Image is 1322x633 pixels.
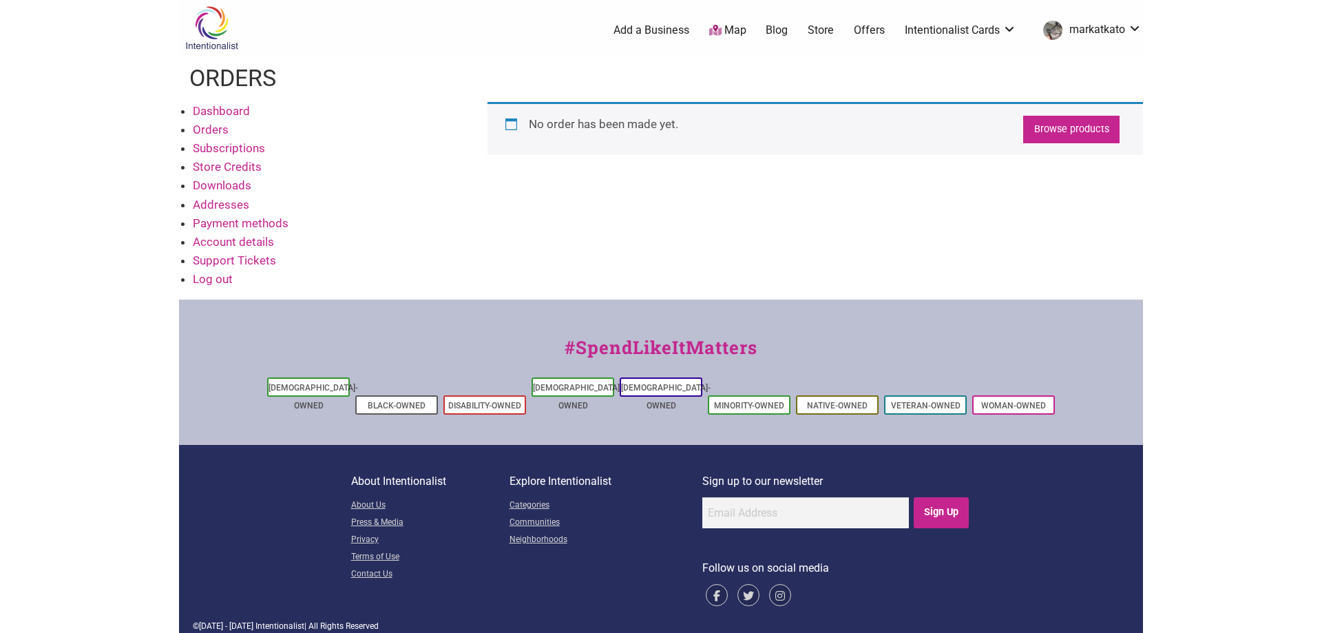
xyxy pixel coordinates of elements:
a: Woman-Owned [981,401,1046,411]
a: Privacy [351,532,510,549]
p: Follow us on social media [702,559,972,577]
a: [DEMOGRAPHIC_DATA]-Owned [269,383,358,411]
a: Store Credits [193,160,262,174]
a: Store [808,23,834,38]
a: About Us [351,497,510,515]
h1: Orders [189,62,276,95]
a: markatkato [1036,18,1142,43]
a: Support Tickets [193,253,276,267]
p: Explore Intentionalist [510,473,702,490]
p: About Intentionalist [351,473,510,490]
span: Intentionalist [255,621,304,631]
a: Neighborhoods [510,532,702,549]
div: #SpendLikeItMatters [179,334,1143,375]
a: Intentionalist Cards [905,23,1016,38]
a: Categories [510,497,702,515]
a: Browse products [1023,116,1120,144]
a: Terms of Use [351,549,510,566]
a: Communities [510,515,702,532]
a: Black-Owned [368,401,426,411]
nav: Account pages [179,102,468,300]
a: Subscriptions [193,141,265,155]
a: Log out [193,272,233,286]
a: Blog [766,23,788,38]
a: Veteran-Owned [891,401,961,411]
a: Downloads [193,178,251,192]
a: Minority-Owned [714,401,784,411]
a: [DEMOGRAPHIC_DATA]-Owned [533,383,622,411]
div: © | All Rights Reserved [193,620,1129,632]
a: Account details [193,235,274,249]
a: Map [709,23,746,39]
a: Addresses [193,198,249,211]
input: Sign Up [914,497,969,528]
a: Contact Us [351,566,510,583]
input: Email Address [702,497,909,528]
a: Payment methods [193,216,288,230]
a: [DEMOGRAPHIC_DATA]-Owned [621,383,711,411]
a: Orders [193,123,229,136]
img: Intentionalist [179,6,244,50]
a: Disability-Owned [448,401,521,411]
span: [DATE] - [DATE] [199,621,253,631]
a: Native-Owned [807,401,868,411]
a: Offers [854,23,885,38]
a: Dashboard [193,104,250,118]
a: Add a Business [613,23,689,38]
a: Press & Media [351,515,510,532]
p: Sign up to our newsletter [702,473,972,490]
div: No order has been made yet. [487,102,1143,156]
